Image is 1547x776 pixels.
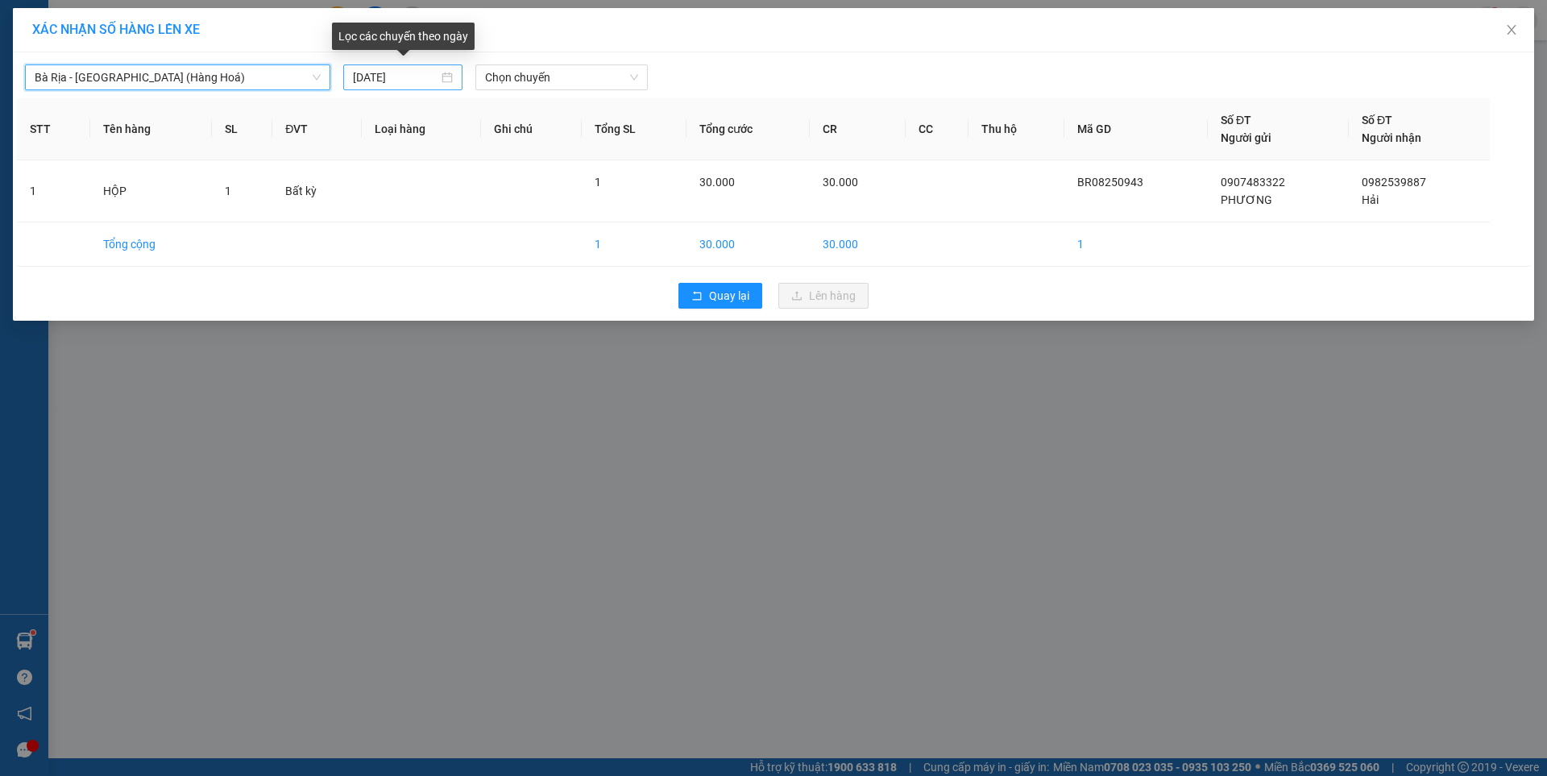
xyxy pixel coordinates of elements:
[1064,98,1208,160] th: Mã GD
[582,98,686,160] th: Tổng SL
[212,98,272,160] th: SL
[1362,114,1392,127] span: Số ĐT
[481,98,582,160] th: Ghi chú
[686,98,810,160] th: Tổng cước
[17,98,90,160] th: STT
[810,222,906,267] td: 30.000
[1489,8,1534,53] button: Close
[968,98,1064,160] th: Thu hộ
[823,176,858,189] span: 30.000
[699,176,735,189] span: 30.000
[35,65,321,89] span: Bà Rịa - Sài Gòn (Hàng Hoá)
[1221,114,1251,127] span: Số ĐT
[678,283,762,309] button: rollbackQuay lại
[1064,222,1208,267] td: 1
[332,23,475,50] div: Lọc các chuyến theo ngày
[17,160,90,222] td: 1
[353,68,438,86] input: 14/08/2025
[485,65,638,89] span: Chọn chuyến
[582,222,686,267] td: 1
[1362,176,1426,189] span: 0982539887
[225,185,231,197] span: 1
[709,287,749,305] span: Quay lại
[906,98,968,160] th: CC
[1221,131,1271,144] span: Người gửi
[810,98,906,160] th: CR
[90,222,213,267] td: Tổng cộng
[1221,176,1285,189] span: 0907483322
[1362,131,1421,144] span: Người nhận
[595,176,601,189] span: 1
[272,98,362,160] th: ĐVT
[362,98,481,160] th: Loại hàng
[778,283,869,309] button: uploadLên hàng
[90,160,213,222] td: HỘP
[90,98,213,160] th: Tên hàng
[32,22,200,37] span: XÁC NHẬN SỐ HÀNG LÊN XE
[1362,193,1379,206] span: Hải
[686,222,810,267] td: 30.000
[691,290,703,303] span: rollback
[1505,23,1518,36] span: close
[1221,193,1272,206] span: PHƯƠNG
[272,160,362,222] td: Bất kỳ
[1077,176,1143,189] span: BR08250943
